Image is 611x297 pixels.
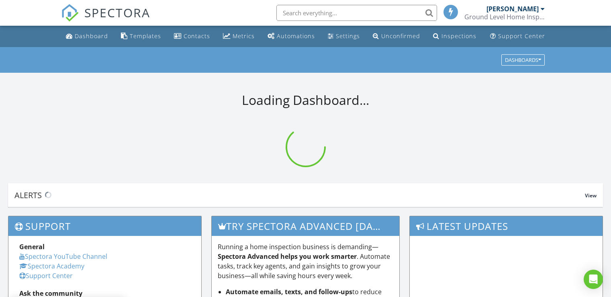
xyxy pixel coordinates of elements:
div: Ground Level Home Inspections LLC [464,13,545,21]
div: Settings [336,32,360,40]
span: SPECTORA [84,4,150,21]
a: Spectora YouTube Channel [19,252,107,261]
a: Unconfirmed [370,29,423,44]
p: Running a home inspection business is demanding— . Automate tasks, track key agents, and gain ins... [218,242,394,281]
div: Templates [130,32,161,40]
div: Inspections [441,32,476,40]
span: View [585,192,597,199]
div: Metrics [233,32,255,40]
a: Automations (Basic) [264,29,318,44]
a: Dashboard [63,29,111,44]
div: Contacts [184,32,210,40]
input: Search everything... [276,5,437,21]
a: Spectora Academy [19,262,84,270]
a: Settings [325,29,363,44]
a: Templates [118,29,164,44]
img: The Best Home Inspection Software - Spectora [61,4,79,22]
div: Alerts [14,190,585,201]
h3: Try spectora advanced [DATE] [212,216,400,236]
strong: Automate emails, texts, and follow-ups [226,287,352,296]
h3: Latest Updates [410,216,603,236]
strong: Spectora Advanced helps you work smarter [218,252,357,261]
button: Dashboards [501,54,545,66]
a: Support Center [19,271,73,280]
strong: General [19,242,45,251]
a: Metrics [220,29,258,44]
div: Dashboard [75,32,108,40]
a: Contacts [171,29,213,44]
div: [PERSON_NAME] [486,5,539,13]
h3: Support [8,216,201,236]
a: SPECTORA [61,11,150,28]
div: Support Center [498,32,545,40]
div: Dashboards [505,57,541,63]
a: Inspections [430,29,480,44]
div: Open Intercom Messenger [584,270,603,289]
div: Unconfirmed [381,32,420,40]
a: Support Center [487,29,548,44]
div: Automations [277,32,315,40]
